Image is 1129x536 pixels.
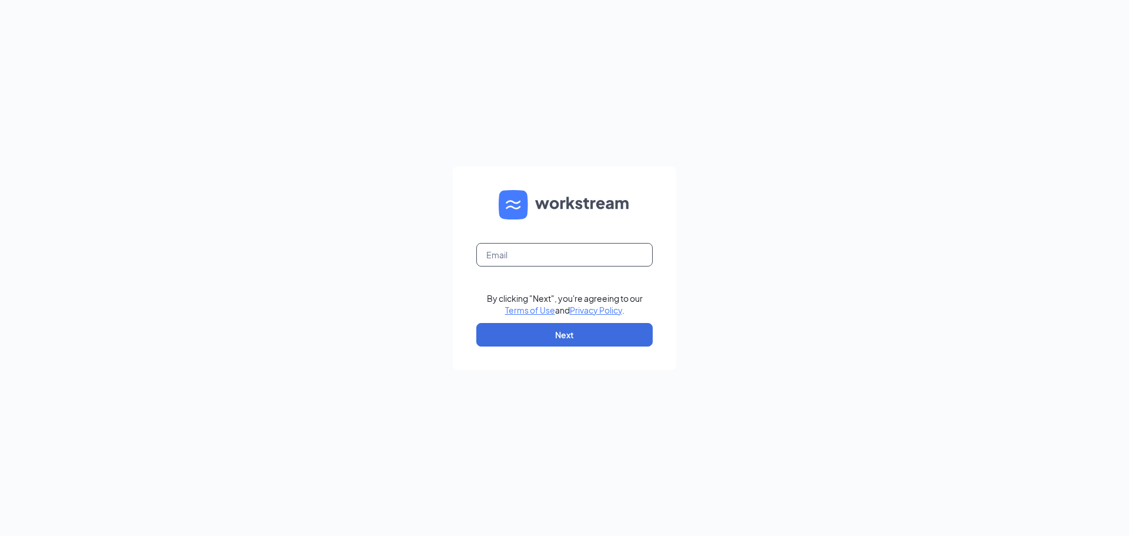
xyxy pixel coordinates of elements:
[487,292,643,316] div: By clicking "Next", you're agreeing to our and .
[476,243,653,267] input: Email
[499,190,630,219] img: WS logo and Workstream text
[570,305,622,315] a: Privacy Policy
[505,305,555,315] a: Terms of Use
[476,323,653,347] button: Next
